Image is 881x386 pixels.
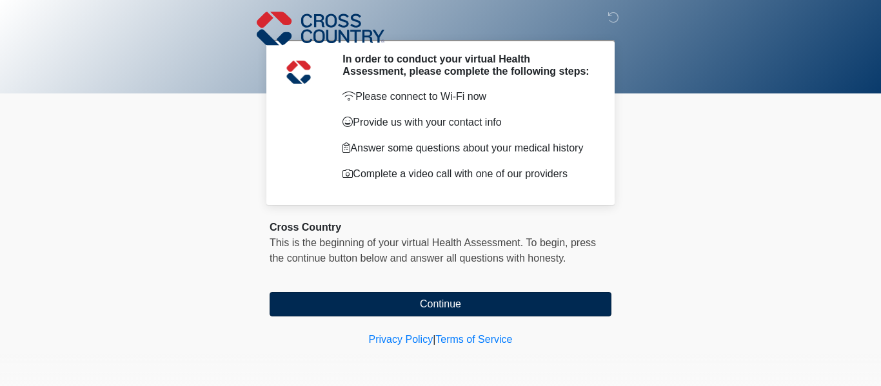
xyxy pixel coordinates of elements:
span: This is the beginning of your virtual Health Assessment. [270,237,523,248]
div: Cross Country [270,220,611,235]
p: Complete a video call with one of our providers [342,166,592,182]
span: To begin, [526,237,571,248]
p: Provide us with your contact info [342,115,592,130]
img: Agent Avatar [279,53,318,92]
a: Privacy Policy [369,334,433,345]
p: Please connect to Wi-Fi now [342,89,592,104]
h2: In order to conduct your virtual Health Assessment, please complete the following steps: [342,53,592,77]
a: Terms of Service [435,334,512,345]
a: | [433,334,435,345]
p: Answer some questions about your medical history [342,140,592,156]
span: press the continue button below and answer all questions with honesty. [270,237,596,264]
img: Cross Country Logo [257,10,384,47]
button: Continue [270,292,611,316]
